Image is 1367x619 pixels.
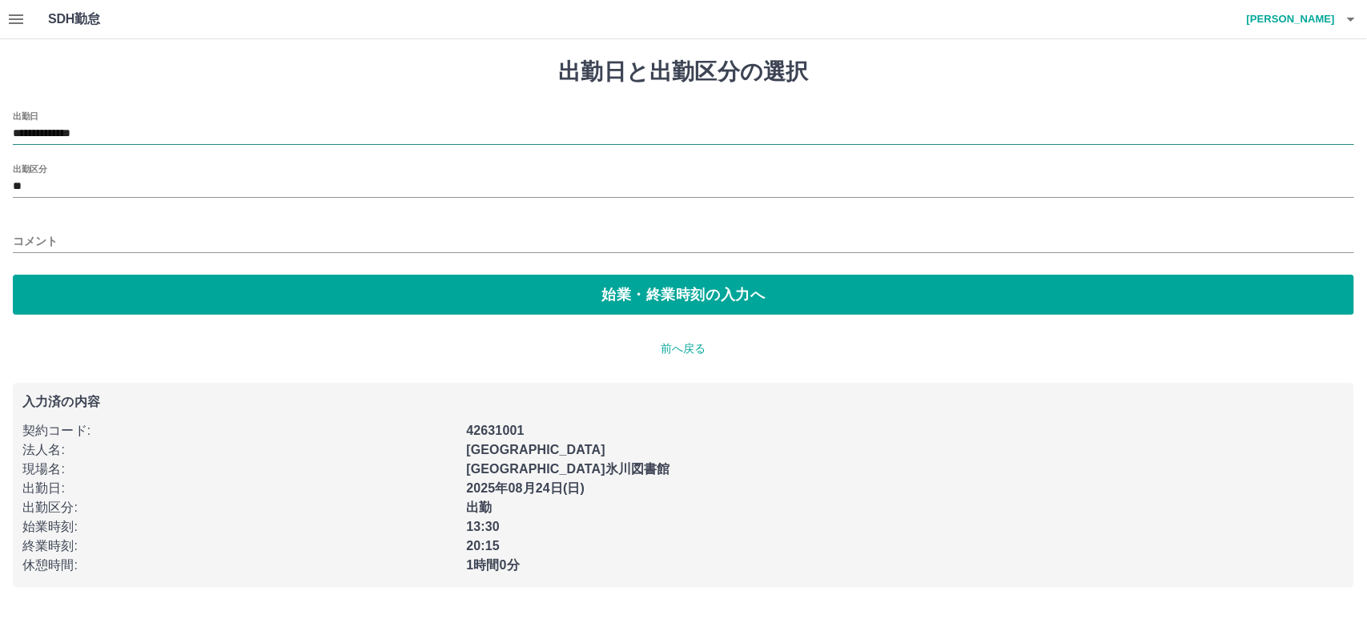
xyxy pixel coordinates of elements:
b: 1時間0分 [466,558,520,572]
b: 出勤 [466,500,492,514]
p: 出勤区分 : [22,498,456,517]
p: 現場名 : [22,460,456,479]
label: 出勤区分 [13,163,46,175]
p: 前へ戻る [13,340,1354,357]
p: 始業時刻 : [22,517,456,537]
p: 出勤日 : [22,479,456,498]
b: 42631001 [466,424,524,437]
b: 20:15 [466,539,500,553]
p: 終業時刻 : [22,537,456,556]
b: 2025年08月24日(日) [466,481,585,495]
b: [GEOGRAPHIC_DATA] [466,443,605,456]
h1: 出勤日と出勤区分の選択 [13,58,1354,86]
label: 出勤日 [13,110,38,122]
p: 法人名 : [22,440,456,460]
b: [GEOGRAPHIC_DATA]氷川図書館 [466,462,669,476]
b: 13:30 [466,520,500,533]
p: 入力済の内容 [22,396,1345,408]
p: 契約コード : [22,421,456,440]
button: 始業・終業時刻の入力へ [13,275,1354,315]
p: 休憩時間 : [22,556,456,575]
